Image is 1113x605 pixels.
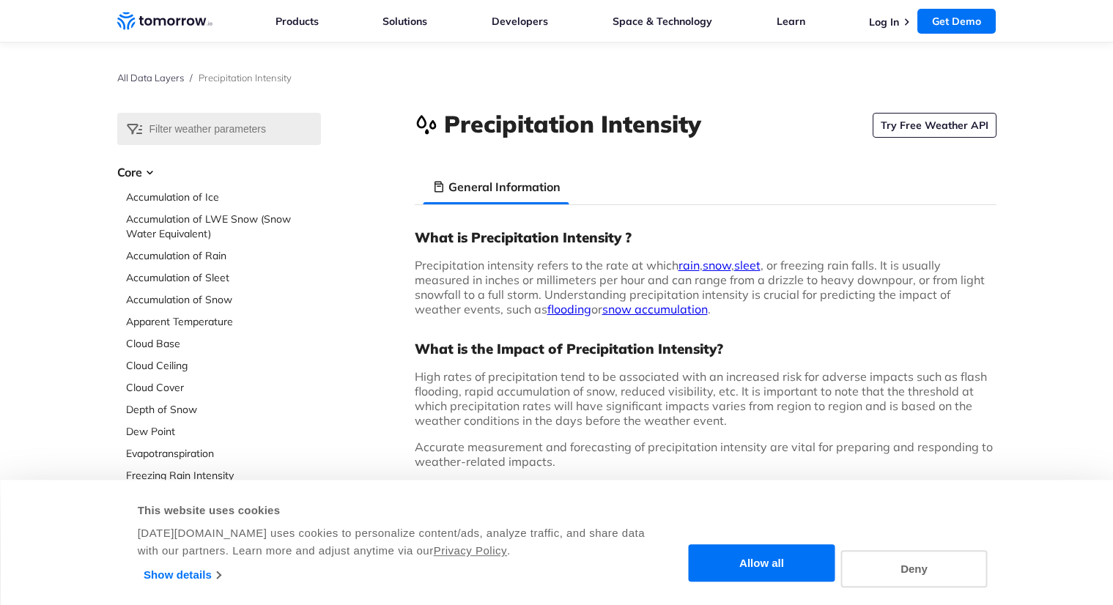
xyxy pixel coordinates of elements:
a: Depth of Snow [126,402,321,417]
a: Accumulation of Rain [126,248,321,263]
h3: What is the Impact of Precipitation Intensity? [415,340,996,357]
a: Show details [144,564,221,586]
a: Try Free Weather API [873,113,996,138]
button: Deny [841,550,988,587]
a: flooding [547,302,591,316]
a: Products [276,15,319,28]
a: Cloud Base [126,336,321,351]
input: Filter weather parameters [117,113,321,145]
h1: Precipitation Intensity [444,108,701,140]
div: This website uses cookies [138,502,647,519]
li: General Information [424,169,569,204]
a: Accumulation of Snow [126,292,321,307]
a: rain [678,258,700,272]
a: Home link [117,10,212,32]
a: snow [703,258,731,272]
a: Cloud Ceiling [126,358,321,373]
a: Privacy Policy [434,544,507,557]
a: Log In [869,15,899,29]
a: Accumulation of LWE Snow (Snow Water Equivalent) [126,212,321,241]
a: Space & Technology [613,15,712,28]
a: Get Demo [917,9,996,34]
h3: Core [117,163,321,181]
a: Evapotranspiration [126,446,321,461]
a: Dew Point [126,424,321,439]
a: Cloud Cover [126,380,321,395]
button: Allow all [689,545,835,582]
a: All Data Layers [117,72,184,83]
span: Precipitation intensity refers to the rate at which , , , or freezing rain falls. It is usually m... [415,258,985,316]
a: Solutions [382,15,427,28]
span: Accurate measurement and forecasting of precipitation intensity are vital for preparing and respo... [415,439,993,469]
h3: What is Precipitation Intensity ? [415,229,996,246]
a: Accumulation of Sleet [126,270,321,285]
a: Accumulation of Ice [126,190,321,204]
a: Learn [777,15,805,28]
h3: General Information [448,178,561,196]
a: snow accumulation [602,302,708,316]
span: High rates of precipitation tend to be associated with an increased risk for adverse impacts such... [415,369,987,428]
div: [DATE][DOMAIN_NAME] uses cookies to personalize content/ads, analyze traffic, and share data with... [138,524,647,560]
span: Precipitation Intensity [199,72,292,83]
a: Apparent Temperature [126,314,321,329]
span: / [190,72,193,83]
a: Freezing Rain Intensity [126,468,321,483]
a: Developers [492,15,548,28]
a: sleet [734,258,761,272]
